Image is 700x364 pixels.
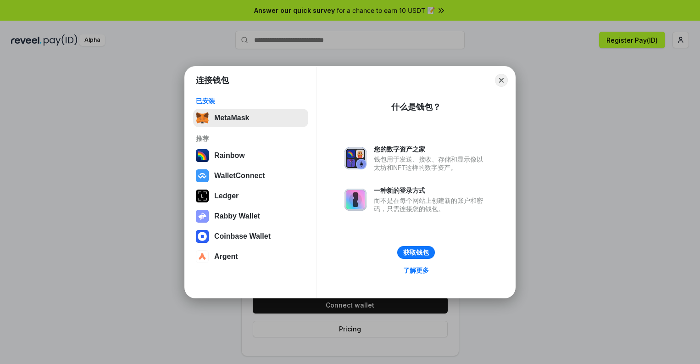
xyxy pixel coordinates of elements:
img: svg+xml,%3Csvg%20xmlns%3D%22http%3A%2F%2Fwww.w3.org%2F2000%2Fsvg%22%20fill%3D%22none%22%20viewBox... [344,147,367,169]
img: svg+xml,%3Csvg%20width%3D%2228%22%20height%3D%2228%22%20viewBox%3D%220%200%2028%2028%22%20fill%3D... [196,250,209,263]
div: 一种新的登录方式 [374,186,488,195]
div: 已安装 [196,97,306,105]
button: Argent [193,247,308,266]
div: 获取钱包 [403,248,429,257]
div: Argent [214,252,238,261]
img: svg+xml,%3Csvg%20width%3D%2228%22%20height%3D%2228%22%20viewBox%3D%220%200%2028%2028%22%20fill%3D... [196,169,209,182]
img: svg+xml,%3Csvg%20xmlns%3D%22http%3A%2F%2Fwww.w3.org%2F2000%2Fsvg%22%20fill%3D%22none%22%20viewBox... [196,210,209,223]
button: 获取钱包 [397,246,435,259]
div: WalletConnect [214,172,265,180]
div: 而不是在每个网站上创建新的账户和密码，只需连接您的钱包。 [374,196,488,213]
img: svg+xml,%3Csvg%20width%3D%2228%22%20height%3D%2228%22%20viewBox%3D%220%200%2028%2028%22%20fill%3D... [196,230,209,243]
button: Coinbase Wallet [193,227,308,246]
button: MetaMask [193,109,308,127]
img: svg+xml,%3Csvg%20fill%3D%22none%22%20height%3D%2233%22%20viewBox%3D%220%200%2035%2033%22%20width%... [196,112,209,124]
div: 推荐 [196,134,306,143]
img: svg+xml,%3Csvg%20xmlns%3D%22http%3A%2F%2Fwww.w3.org%2F2000%2Fsvg%22%20width%3D%2228%22%20height%3... [196,190,209,202]
button: Rainbow [193,146,308,165]
div: Rabby Wallet [214,212,260,220]
div: Coinbase Wallet [214,232,271,241]
div: MetaMask [214,114,249,122]
div: 您的数字资产之家 [374,145,488,153]
div: 什么是钱包？ [391,101,441,112]
button: Rabby Wallet [193,207,308,225]
div: 钱包用于发送、接收、存储和显示像以太坊和NFT这样的数字资产。 [374,155,488,172]
div: 了解更多 [403,266,429,274]
a: 了解更多 [398,264,434,276]
h1: 连接钱包 [196,75,229,86]
button: WalletConnect [193,167,308,185]
button: Ledger [193,187,308,205]
div: Rainbow [214,151,245,160]
img: svg+xml,%3Csvg%20width%3D%22120%22%20height%3D%22120%22%20viewBox%3D%220%200%20120%20120%22%20fil... [196,149,209,162]
button: Close [495,74,508,87]
div: Ledger [214,192,239,200]
img: svg+xml,%3Csvg%20xmlns%3D%22http%3A%2F%2Fwww.w3.org%2F2000%2Fsvg%22%20fill%3D%22none%22%20viewBox... [344,189,367,211]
